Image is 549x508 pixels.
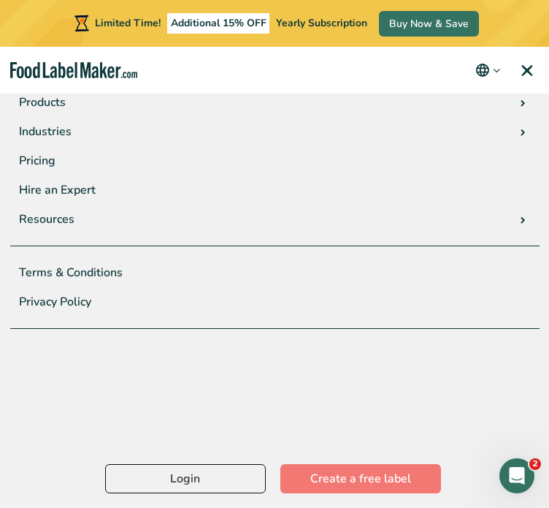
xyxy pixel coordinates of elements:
span: 2 [529,458,541,470]
a: Login [105,464,266,493]
a: Pricing [10,146,540,175]
a: Privacy Policy [10,287,540,316]
iframe: Intercom live chat [499,458,534,493]
a: Create a free label [280,464,441,493]
a: Products [10,88,540,117]
span: Limited Time! [95,16,161,30]
span: Additional 15% OFF [167,13,270,34]
a: Resources [10,205,540,234]
a: Buy Now & Save [379,11,479,37]
a: Terms & Conditions [10,258,540,287]
a: Hire an Expert [10,175,540,205]
span: Yearly Subscription [276,16,367,30]
a: menu [502,47,549,94]
a: Industries [10,117,540,146]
